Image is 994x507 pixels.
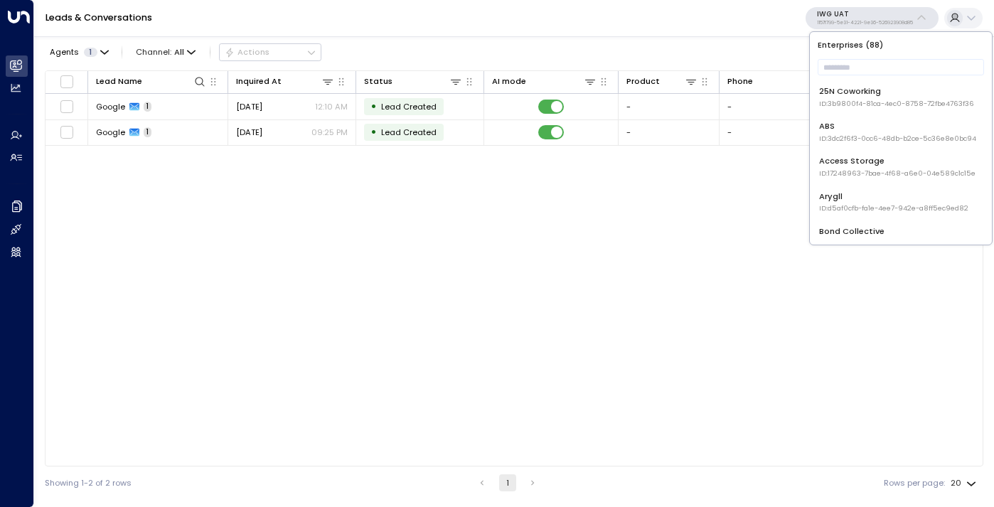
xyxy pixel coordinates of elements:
[236,127,262,138] span: Aug 08, 2025
[219,43,321,60] div: Button group with a nested menu
[370,122,377,142] div: •
[727,75,753,88] div: Phone
[50,48,79,56] span: Agents
[720,94,848,119] td: -
[492,75,526,88] div: AI mode
[225,47,269,57] div: Actions
[819,203,968,213] span: ID: d5af0cfb-fa1e-4ee7-942e-a8ff5ec9ed82
[619,94,720,119] td: -
[45,44,112,60] button: Agents1
[817,20,913,26] p: 1157f799-5e31-4221-9e36-526923908d85
[819,225,984,249] div: Bond Collective
[819,169,976,178] span: ID: 17248963-7bae-4f68-a6e0-04e589c1c15e
[370,97,377,116] div: •
[381,127,437,138] span: Lead Created
[236,101,262,112] span: Yesterday
[236,75,282,88] div: Inquired At
[45,477,132,489] div: Showing 1-2 of 2 rows
[311,127,348,138] p: 09:25 PM
[884,477,945,489] label: Rows per page:
[236,75,334,88] div: Inquired At
[819,120,976,144] div: ABS
[720,120,848,145] td: -
[626,75,660,88] div: Product
[315,101,348,112] p: 12:10 AM
[806,7,939,30] button: IWG UAT1157f799-5e31-4221-9e36-526923908d85
[626,75,698,88] div: Product
[727,75,825,88] div: Phone
[174,48,184,57] span: All
[132,44,201,60] span: Channel:
[96,127,125,138] span: Google
[619,120,720,145] td: -
[60,100,74,114] span: Toggle select row
[144,127,151,137] span: 1
[144,102,151,112] span: 1
[499,474,516,491] button: page 1
[819,239,984,249] span: ID: e5c8f306-7b86-487b-8d28-d066bc04964e
[492,75,597,88] div: AI mode
[364,75,462,88] div: Status
[364,75,392,88] div: Status
[96,101,125,112] span: Google
[60,75,74,89] span: Toggle select all
[819,191,968,214] div: Arygll
[96,75,142,88] div: Lead Name
[819,85,974,109] div: 25N Coworking
[46,11,152,23] a: Leads & Conversations
[817,10,913,18] p: IWG UAT
[132,44,201,60] button: Channel:All
[84,48,97,57] span: 1
[951,474,979,492] div: 20
[60,125,74,139] span: Toggle select row
[819,134,976,144] span: ID: 3dc2f6f3-0cc6-48db-b2ce-5c36e8e0bc94
[219,43,321,60] button: Actions
[381,101,437,112] span: Lead Created
[819,155,976,178] div: Access Storage
[473,474,542,491] nav: pagination navigation
[814,37,987,53] p: Enterprises ( 88 )
[819,99,974,109] span: ID: 3b9800f4-81ca-4ec0-8758-72fbe4763f36
[96,75,206,88] div: Lead Name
